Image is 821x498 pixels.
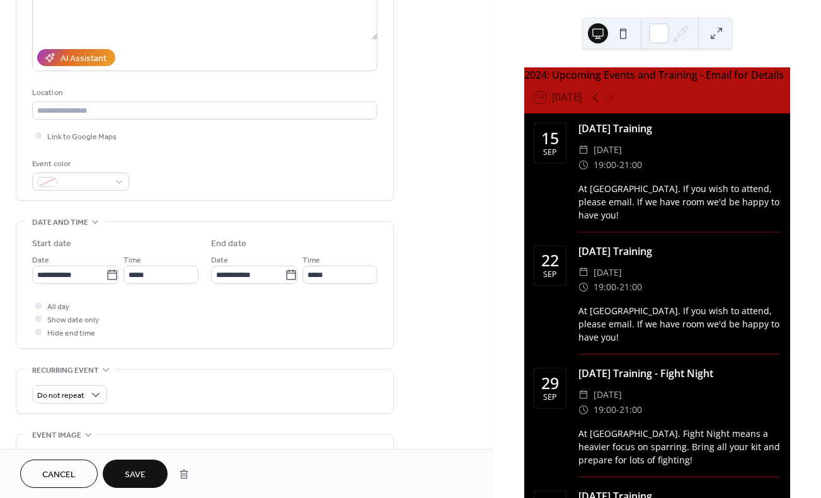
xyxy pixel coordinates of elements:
[211,237,246,251] div: End date
[32,254,49,267] span: Date
[616,280,619,295] span: -
[541,375,559,391] div: 29
[578,182,780,222] div: At [GEOGRAPHIC_DATA]. If you wish to attend, please email. If we have room we'd be happy to have ...
[594,280,616,295] span: 19:00
[578,304,780,344] div: At [GEOGRAPHIC_DATA]. If you wish to attend, please email. If we have room we'd be happy to have ...
[32,237,71,251] div: Start date
[578,427,780,467] div: At [GEOGRAPHIC_DATA]. Fight Night means a heavier focus on sparring. Bring all your kit and prepa...
[578,280,588,295] div: ​
[42,468,76,482] span: Cancel
[543,393,557,402] div: Sep
[543,149,557,157] div: Sep
[594,265,622,280] span: [DATE]
[578,244,780,259] div: [DATE] Training
[594,402,616,417] span: 19:00
[37,388,84,403] span: Do not repeat
[37,49,115,66] button: AI Assistant
[123,254,141,267] span: Time
[60,52,106,65] div: AI Assistant
[32,364,99,377] span: Recurring event
[578,402,588,417] div: ​
[103,460,168,488] button: Save
[524,67,790,82] div: 2024: Upcoming Events and Training - Email for Details
[594,157,616,173] span: 19:00
[543,271,557,279] div: Sep
[32,216,88,229] span: Date and time
[32,157,127,171] div: Event color
[302,254,320,267] span: Time
[616,157,619,173] span: -
[619,402,642,417] span: 21:00
[541,130,559,146] div: 15
[578,142,588,157] div: ​
[47,327,95,340] span: Hide end time
[578,366,780,381] div: [DATE] Training - Fight Night
[578,121,780,136] div: [DATE] Training
[578,157,588,173] div: ​
[619,157,642,173] span: 21:00
[32,86,375,99] div: Location
[211,254,228,267] span: Date
[594,387,622,402] span: [DATE]
[47,130,117,144] span: Link to Google Maps
[47,300,69,314] span: All day
[125,468,146,482] span: Save
[541,252,559,268] div: 22
[616,402,619,417] span: -
[20,460,98,488] button: Cancel
[47,314,99,327] span: Show date only
[578,265,588,280] div: ​
[578,387,588,402] div: ​
[594,142,622,157] span: [DATE]
[32,429,81,442] span: Event image
[619,280,642,295] span: 21:00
